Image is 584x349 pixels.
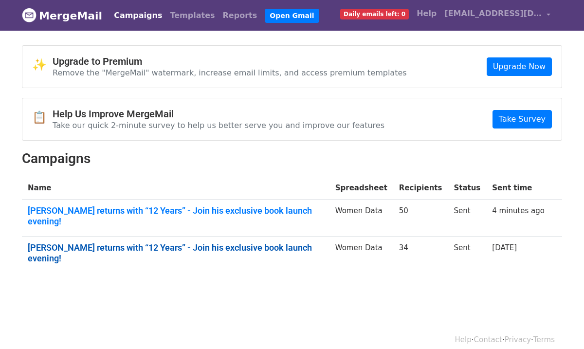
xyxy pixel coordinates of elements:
[448,177,486,200] th: Status
[329,237,393,274] td: Women Data
[448,200,486,237] td: Sent
[53,55,407,67] h4: Upgrade to Premium
[487,57,552,76] a: Upgrade Now
[22,8,36,22] img: MergeMail logo
[110,6,166,25] a: Campaigns
[53,68,407,78] p: Remove the "MergeMail" watermark, increase email limits, and access premium templates
[444,8,542,19] span: [EMAIL_ADDRESS][DOMAIN_NAME]
[32,110,53,125] span: 📋
[535,302,584,349] iframe: Chat Widget
[53,108,384,120] h4: Help Us Improve MergeMail
[413,4,440,23] a: Help
[329,200,393,237] td: Women Data
[393,237,448,274] td: 34
[492,243,517,252] a: [DATE]
[329,177,393,200] th: Spreadsheet
[393,177,448,200] th: Recipients
[336,4,413,23] a: Daily emails left: 0
[22,5,102,26] a: MergeMail
[533,335,555,344] a: Terms
[393,200,448,237] td: 50
[32,58,53,72] span: ✨
[505,335,531,344] a: Privacy
[486,177,550,200] th: Sent time
[265,9,319,23] a: Open Gmail
[28,242,324,263] a: [PERSON_NAME] returns with “12 Years” - Join his exclusive book launch evening!
[493,110,552,129] a: Take Survey
[22,150,562,167] h2: Campaigns
[22,177,329,200] th: Name
[219,6,261,25] a: Reports
[440,4,554,27] a: [EMAIL_ADDRESS][DOMAIN_NAME]
[340,9,409,19] span: Daily emails left: 0
[492,206,545,215] a: 4 minutes ago
[448,237,486,274] td: Sent
[53,120,384,130] p: Take our quick 2-minute survey to help us better serve you and improve our features
[474,335,502,344] a: Contact
[166,6,219,25] a: Templates
[455,335,472,344] a: Help
[28,205,324,226] a: [PERSON_NAME] returns with “12 Years” - Join his exclusive book launch evening!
